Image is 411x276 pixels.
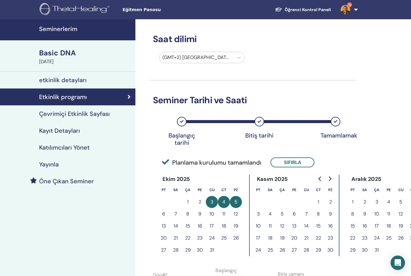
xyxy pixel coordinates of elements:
button: 19 [276,232,288,244]
button: 21 [170,232,182,244]
button: 10 [206,208,218,220]
h4: Katılımcıları Yönet [39,144,90,151]
button: 11 [383,208,395,220]
button: 24 [371,232,383,244]
button: 2 [324,196,336,208]
button: 16 [194,220,206,232]
th: Salı [359,184,371,196]
button: 18 [383,220,395,232]
th: Pazartesi [347,184,359,196]
th: Pazar [230,184,242,196]
h4: etkinlik detayları [39,76,87,84]
button: 13 [158,220,170,232]
button: 16 [359,220,371,232]
button: 3 [371,196,383,208]
button: 16 [324,220,336,232]
img: logo.png [40,3,112,17]
div: Bitiş tarihi [244,132,274,139]
span: Planlama kurulumu tamamlandı [162,158,261,167]
button: 6 [158,208,170,220]
button: 23 [359,232,371,244]
button: 4 [264,208,276,220]
th: Pazartesi [252,184,264,196]
button: 29 [347,244,359,256]
button: 7 [170,208,182,220]
th: Cuma [395,184,407,196]
button: 27 [158,244,170,256]
button: 28 [300,244,312,256]
button: 8 [347,208,359,220]
button: 17 [252,232,264,244]
h3: Seminer Tarihi ve Saati [149,95,357,106]
button: 20 [288,232,300,244]
button: 2 [359,196,371,208]
button: 1 [312,196,324,208]
button: 31 [371,244,383,256]
th: Çarşamba [182,184,194,196]
th: Perşembe [194,184,206,196]
button: 18 [264,232,276,244]
button: 12 [230,208,242,220]
div: Aralık 2025 [347,175,386,184]
span: 3 [347,2,352,7]
button: 17 [206,220,218,232]
a: Öğrenci Kontrol Paneli [270,4,336,15]
button: Go to next month [325,173,335,185]
button: 6 [288,208,300,220]
button: 19 [395,220,407,232]
th: Perşembe [383,184,395,196]
button: 18 [218,220,230,232]
button: 23 [324,232,336,244]
button: Go to previous month [315,173,325,185]
button: 30 [324,244,336,256]
button: 26 [395,232,407,244]
button: 26 [230,232,242,244]
div: Kasım 2025 [252,175,293,184]
button: 12 [276,220,288,232]
button: 15 [182,220,194,232]
th: Cumartesi [218,184,230,196]
button: 15 [312,220,324,232]
button: 8 [182,208,194,220]
img: default.jpg [341,5,350,14]
button: 25 [264,244,276,256]
button: 10 [371,208,383,220]
th: Çarşamba [276,184,288,196]
div: [DATE] [39,58,132,65]
th: Cuma [206,184,218,196]
button: 17 [371,220,383,232]
th: Cuma [300,184,312,196]
button: 9 [359,208,371,220]
button: 30 [359,244,371,256]
button: 9 [194,208,206,220]
div: Ekim 2025 [158,175,195,184]
button: 27 [288,244,300,256]
div: Basic DNA [39,48,132,58]
th: Pazar [324,184,336,196]
button: 13 [288,220,300,232]
button: 24 [252,244,264,256]
button: 4 [218,196,230,208]
button: 25 [383,232,395,244]
button: 22 [182,232,194,244]
h4: Etkinlik programı [39,93,87,101]
button: 28 [170,244,182,256]
th: Pazartesi [158,184,170,196]
button: 31 [206,244,218,256]
a: Basic DNA[DATE] [36,48,135,65]
button: 22 [312,232,324,244]
h4: Çevrimiçi Etkinlik Sayfası [39,110,110,117]
button: 12 [395,208,407,220]
button: 4 [383,196,395,208]
button: 9 [324,208,336,220]
button: 5 [230,196,242,208]
button: 29 [182,244,194,256]
div: Başlangıç tarihi [167,132,197,146]
th: Salı [170,184,182,196]
img: graduation-cap-white.svg [275,7,282,12]
th: Cumartesi [312,184,324,196]
button: 1 [182,196,194,208]
th: Çarşamba [371,184,383,196]
button: 20 [158,232,170,244]
h4: Seminerlerim [39,25,132,33]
